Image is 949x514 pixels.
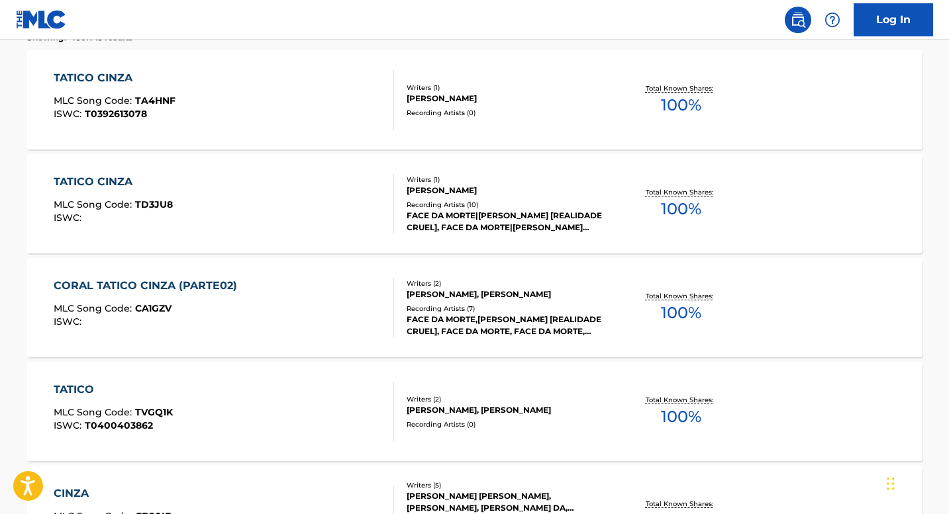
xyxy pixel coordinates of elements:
[661,301,701,325] span: 100 %
[85,419,153,431] span: T0400403862
[407,83,607,93] div: Writers ( 1 )
[85,108,147,120] span: T0392613078
[54,316,85,327] span: ISWC :
[785,7,811,33] a: Public Search
[54,302,135,314] span: MLC Song Code :
[661,93,701,117] span: 100 %
[54,406,135,418] span: MLC Song Code :
[407,480,607,490] div: Writers ( 5 )
[407,490,607,514] div: [PERSON_NAME] [PERSON_NAME], [PERSON_NAME], [PERSON_NAME] DA, [PERSON_NAME], [PERSON_NAME]
[407,314,607,337] div: FACE DA MORTE,[PERSON_NAME] [REALIDADE CRUEL], FACE DA MORTE, FACE DA MORTE, FACE CRUEL, FACE CRUEL
[887,464,895,503] div: Arrastar
[407,278,607,288] div: Writers ( 2 )
[54,198,135,210] span: MLC Song Code :
[135,95,175,107] span: TA4HNF
[135,198,173,210] span: TD3JU8
[27,258,923,357] a: CORAL TATICO CINZA (PARTE02)MLC Song Code:CA1GZVISWC:Writers (2)[PERSON_NAME], [PERSON_NAME]Recor...
[407,288,607,300] div: [PERSON_NAME], [PERSON_NAME]
[646,291,717,301] p: Total Known Shares:
[407,210,607,234] div: FACE DA MORTE|[PERSON_NAME] [REALIDADE CRUEL], FACE DA MORTE|[PERSON_NAME] [REALIDADE CRUEL], FAC...
[646,187,717,197] p: Total Known Shares:
[854,3,933,36] a: Log In
[407,108,607,118] div: Recording Artists ( 0 )
[27,50,923,150] a: TATICO CINZAMLC Song Code:TA4HNFISWC:T0392613078Writers (1)[PERSON_NAME]Recording Artists (0)Tota...
[54,108,85,120] span: ISWC :
[54,486,171,501] div: CINZA
[790,12,806,28] img: search
[407,200,607,210] div: Recording Artists ( 10 )
[27,154,923,253] a: TATICO CINZAMLC Song Code:TD3JU8ISWC:Writers (1)[PERSON_NAME]Recording Artists (10)FACE DA MORTE|...
[54,70,175,86] div: TATICO CINZA
[407,394,607,404] div: Writers ( 2 )
[54,382,173,398] div: TATICO
[883,450,949,514] div: Widget de chat
[27,362,923,461] a: TATICOMLC Song Code:TVGQ1KISWC:T0400403862Writers (2)[PERSON_NAME], [PERSON_NAME]Recording Artist...
[54,419,85,431] span: ISWC :
[54,212,85,224] span: ISWC :
[407,419,607,429] div: Recording Artists ( 0 )
[54,278,244,294] div: CORAL TATICO CINZA (PARTE02)
[407,304,607,314] div: Recording Artists ( 7 )
[54,174,173,190] div: TATICO CINZA
[646,499,717,509] p: Total Known Shares:
[824,12,840,28] img: help
[135,302,172,314] span: CA1GZV
[819,7,846,33] div: Help
[407,185,607,196] div: [PERSON_NAME]
[646,83,717,93] p: Total Known Shares:
[407,93,607,105] div: [PERSON_NAME]
[661,197,701,221] span: 100 %
[883,450,949,514] iframe: Chat Widget
[407,175,607,185] div: Writers ( 1 )
[661,405,701,429] span: 100 %
[407,404,607,416] div: [PERSON_NAME], [PERSON_NAME]
[135,406,173,418] span: TVGQ1K
[16,10,67,29] img: MLC Logo
[54,95,135,107] span: MLC Song Code :
[646,395,717,405] p: Total Known Shares:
